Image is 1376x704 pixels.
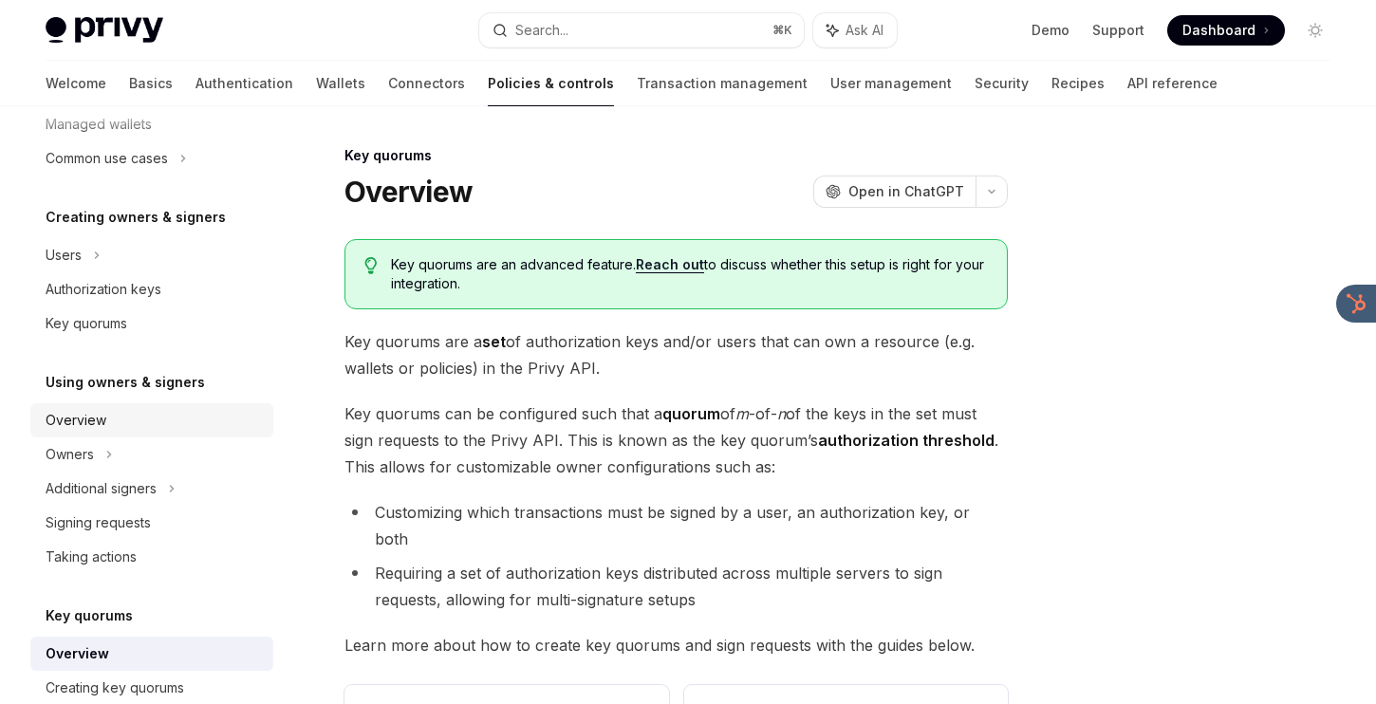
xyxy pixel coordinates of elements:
[30,403,273,437] a: Overview
[30,272,273,306] a: Authorization keys
[30,540,273,574] a: Taking actions
[46,604,133,627] h5: Key quorums
[1167,15,1285,46] a: Dashboard
[344,632,1008,658] span: Learn more about how to create key quorums and sign requests with the guides below.
[818,431,995,450] strong: authorization threshold
[830,61,952,106] a: User management
[848,182,964,201] span: Open in ChatGPT
[975,61,1029,106] a: Security
[772,23,792,38] span: ⌘ K
[46,642,109,665] div: Overview
[344,175,473,209] h1: Overview
[515,19,568,42] div: Search...
[344,560,1008,613] li: Requiring a set of authorization keys distributed across multiple servers to sign requests, allow...
[46,312,127,335] div: Key quorums
[46,676,184,699] div: Creating key quorums
[195,61,293,106] a: Authentication
[30,506,273,540] a: Signing requests
[46,511,151,534] div: Signing requests
[391,255,988,293] span: Key quorums are an advanced feature. to discuss whether this setup is right for your integration.
[46,147,168,170] div: Common use cases
[1127,61,1218,106] a: API reference
[1032,21,1069,40] a: Demo
[46,206,226,229] h5: Creating owners & signers
[1051,61,1105,106] a: Recipes
[344,146,1008,165] div: Key quorums
[388,61,465,106] a: Connectors
[662,404,720,423] strong: quorum
[813,13,897,47] button: Ask AI
[46,244,82,267] div: Users
[637,61,808,106] a: Transaction management
[636,256,704,273] a: Reach out
[1300,15,1330,46] button: Toggle dark mode
[46,443,94,466] div: Owners
[488,61,614,106] a: Policies & controls
[777,404,786,423] em: n
[364,257,378,274] svg: Tip
[344,328,1008,381] span: Key quorums are a of authorization keys and/or users that can own a resource (e.g. wallets or pol...
[46,409,106,432] div: Overview
[46,61,106,106] a: Welcome
[482,332,506,351] strong: set
[1182,21,1255,40] span: Dashboard
[46,371,205,394] h5: Using owners & signers
[479,13,805,47] button: Search...⌘K
[735,404,749,423] em: m
[30,306,273,341] a: Key quorums
[1092,21,1144,40] a: Support
[46,546,137,568] div: Taking actions
[344,400,1008,480] span: Key quorums can be configured such that a of -of- of the keys in the set must sign requests to th...
[46,477,157,500] div: Additional signers
[46,17,163,44] img: light logo
[46,278,161,301] div: Authorization keys
[813,176,976,208] button: Open in ChatGPT
[846,21,883,40] span: Ask AI
[30,637,273,671] a: Overview
[344,499,1008,552] li: Customizing which transactions must be signed by a user, an authorization key, or both
[129,61,173,106] a: Basics
[316,61,365,106] a: Wallets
